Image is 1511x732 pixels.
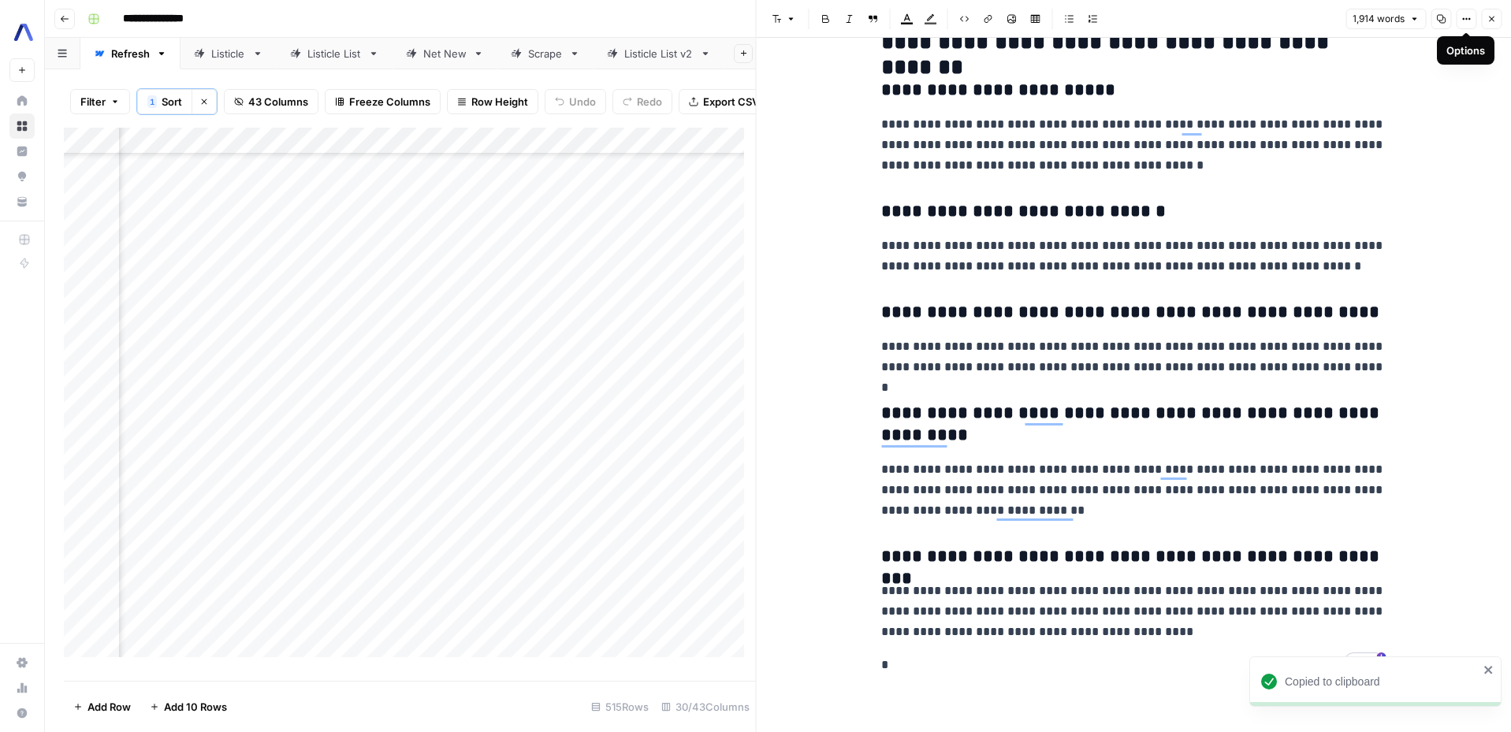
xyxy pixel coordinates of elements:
[64,694,140,719] button: Add Row
[111,46,150,61] div: Refresh
[637,94,662,110] span: Redo
[9,139,35,164] a: Insights
[349,94,430,110] span: Freeze Columns
[9,650,35,675] a: Settings
[545,89,606,114] button: Undo
[325,89,441,114] button: Freeze Columns
[9,18,38,46] img: AssemblyAI Logo
[211,46,246,61] div: Listicle
[140,694,236,719] button: Add 10 Rows
[624,46,694,61] div: Listicle List v2
[679,89,769,114] button: Export CSV
[423,46,467,61] div: Net New
[703,94,759,110] span: Export CSV
[307,46,362,61] div: Listicle List
[224,89,318,114] button: 43 Columns
[70,89,130,114] button: Filter
[181,38,277,69] a: Listicle
[9,700,35,726] button: Help + Support
[1353,12,1405,26] span: 1,914 words
[497,38,594,69] a: Scrape
[137,89,192,114] button: 1Sort
[1446,43,1485,58] div: Options
[164,699,227,715] span: Add 10 Rows
[9,113,35,139] a: Browse
[87,699,131,715] span: Add Row
[393,38,497,69] a: Net New
[585,694,655,719] div: 515 Rows
[594,38,724,69] a: Listicle List v2
[80,38,181,69] a: Refresh
[528,46,563,61] div: Scrape
[1285,674,1479,689] div: Copied to clipboard
[277,38,393,69] a: Listicle List
[569,94,596,110] span: Undo
[9,88,35,113] a: Home
[150,95,154,108] span: 1
[612,89,672,114] button: Redo
[248,94,308,110] span: 43 Columns
[9,13,35,52] button: Workspace: AssemblyAI
[655,694,756,719] div: 30/43 Columns
[447,89,538,114] button: Row Height
[1483,663,1494,676] button: close
[162,94,182,110] span: Sort
[80,94,106,110] span: Filter
[147,95,157,108] div: 1
[1345,9,1426,29] button: 1,914 words
[471,94,528,110] span: Row Height
[9,675,35,700] a: Usage
[9,189,35,214] a: Your Data
[9,164,35,189] a: Opportunities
